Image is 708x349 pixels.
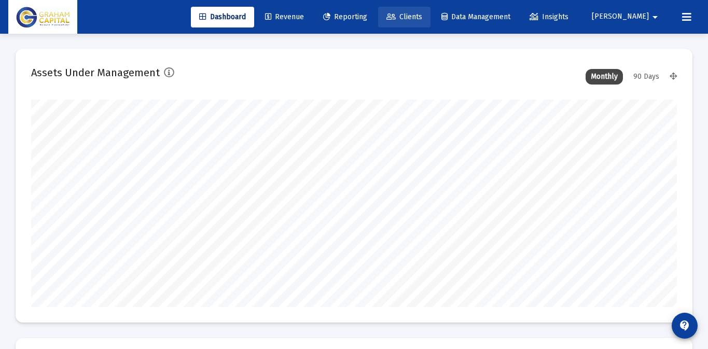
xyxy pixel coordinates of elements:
[191,7,254,27] a: Dashboard
[16,7,70,27] img: Dashboard
[323,12,367,21] span: Reporting
[649,7,661,27] mat-icon: arrow_drop_down
[579,6,674,27] button: [PERSON_NAME]
[199,12,246,21] span: Dashboard
[386,12,422,21] span: Clients
[678,319,691,332] mat-icon: contact_support
[378,7,431,27] a: Clients
[265,12,304,21] span: Revenue
[257,7,312,27] a: Revenue
[315,7,376,27] a: Reporting
[586,69,623,85] div: Monthly
[628,69,664,85] div: 90 Days
[441,12,510,21] span: Data Management
[530,12,568,21] span: Insights
[592,12,649,21] span: [PERSON_NAME]
[521,7,577,27] a: Insights
[31,64,160,81] h2: Assets Under Management
[433,7,519,27] a: Data Management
